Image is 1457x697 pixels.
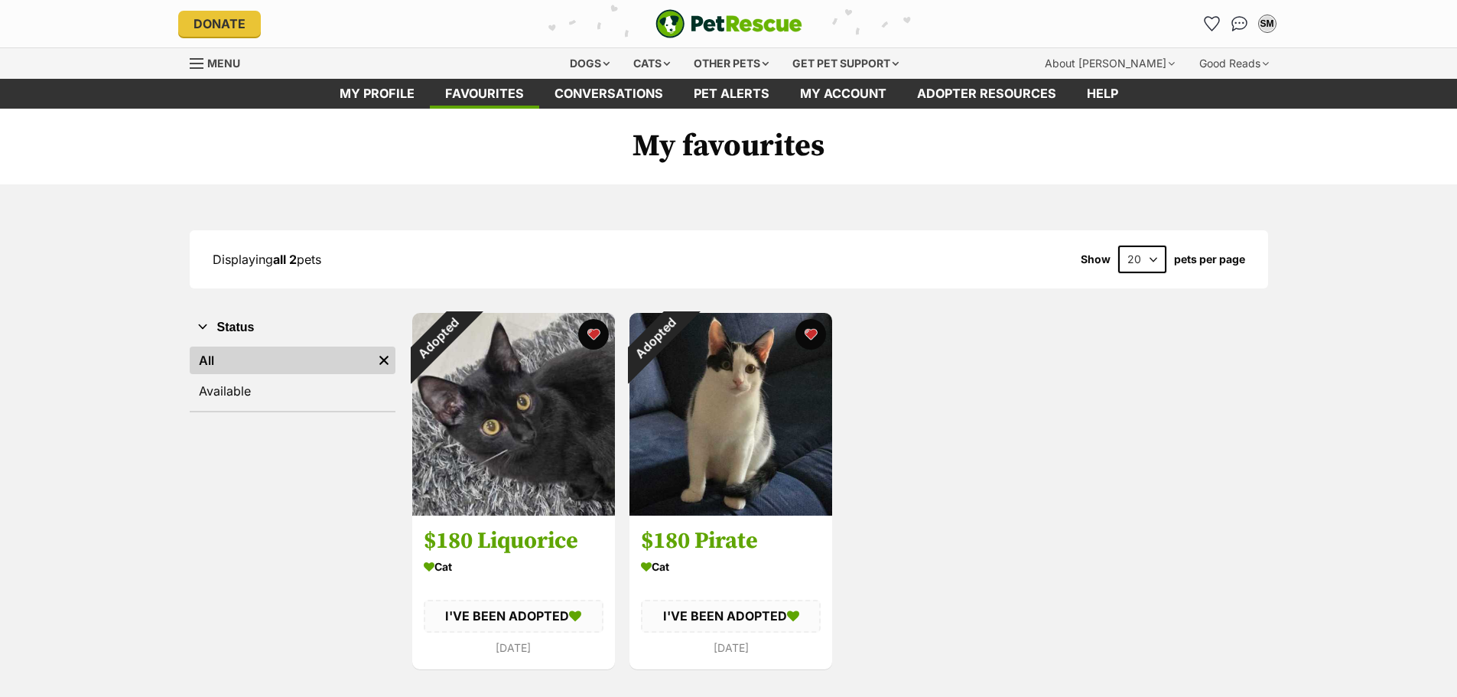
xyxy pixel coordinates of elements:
[629,516,832,669] a: $180 Pirate Cat I'VE BEEN ADOPTED [DATE] favourite
[412,516,615,669] a: $180 Liquorice Cat I'VE BEEN ADOPTED [DATE] favourite
[683,48,779,79] div: Other pets
[412,503,615,519] a: Adopted
[655,9,802,38] a: PetRescue
[1174,253,1245,265] label: pets per page
[1200,11,1280,36] ul: Account quick links
[1228,11,1252,36] a: Conversations
[1081,253,1111,265] span: Show
[190,318,395,337] button: Status
[1231,16,1247,31] img: chat-41dd97257d64d25036548639549fe6c8038ab92f7586957e7f3b1b290dea8141.svg
[207,57,240,70] span: Menu
[629,503,832,519] a: Adopted
[641,601,821,633] div: I'VE BEEN ADOPTED
[324,79,430,109] a: My profile
[795,319,826,350] button: favourite
[372,347,395,374] a: Remove filter
[655,9,802,38] img: logo-e224e6f780fb5917bec1dbf3a21bbac754714ae5b6737aabdf751b685950b380.svg
[424,556,603,578] div: Cat
[678,79,785,109] a: Pet alerts
[178,11,261,37] a: Donate
[1255,11,1280,36] button: My account
[424,601,603,633] div: I'VE BEEN ADOPTED
[1260,16,1275,31] div: SM
[430,79,539,109] a: Favourites
[424,527,603,556] h3: $180 Liquorice
[213,252,321,267] span: Displaying pets
[1072,79,1133,109] a: Help
[190,48,251,76] a: Menu
[190,377,395,405] a: Available
[629,313,832,516] img: $180 Pirate
[539,79,678,109] a: conversations
[641,527,821,556] h3: $180 Pirate
[1200,11,1224,36] a: Favourites
[412,313,615,516] img: $180 Liquorice
[424,637,603,658] div: [DATE]
[1034,48,1185,79] div: About [PERSON_NAME]
[902,79,1072,109] a: Adopter resources
[559,48,620,79] div: Dogs
[785,79,902,109] a: My account
[392,293,483,384] div: Adopted
[190,347,372,374] a: All
[641,637,821,658] div: [DATE]
[623,48,681,79] div: Cats
[782,48,909,79] div: Get pet support
[190,344,395,411] div: Status
[609,293,700,384] div: Adopted
[1189,48,1280,79] div: Good Reads
[273,252,297,267] strong: all 2
[641,556,821,578] div: Cat
[578,319,609,350] button: favourite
